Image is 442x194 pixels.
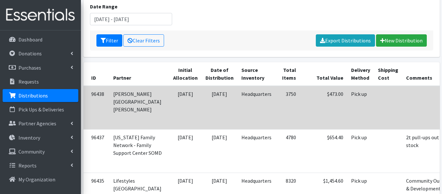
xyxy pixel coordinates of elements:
[18,92,48,99] p: Distributions
[3,159,78,172] a: Reports
[275,86,300,130] td: 3750
[3,47,78,60] a: Donations
[202,86,238,130] td: [DATE]
[18,148,45,155] p: Community
[3,89,78,102] a: Distributions
[18,176,55,183] p: My Organization
[3,61,78,74] a: Purchases
[90,3,117,10] label: Date Range
[18,50,42,57] p: Donations
[109,129,169,173] td: [US_STATE] Family Network - Family Support Center SOMD
[3,33,78,46] a: Dashboard
[169,62,202,86] th: Initial Allocation
[3,117,78,130] a: Partner Agencies
[347,129,374,173] td: Pick up
[3,145,78,158] a: Community
[109,62,169,86] th: Partner
[347,62,374,86] th: Delivery Method
[347,86,374,130] td: Pick up
[18,162,37,169] p: Reports
[109,86,169,130] td: [PERSON_NAME][GEOGRAPHIC_DATA] [PERSON_NAME]
[18,120,56,127] p: Partner Agencies
[18,134,40,141] p: Inventory
[202,62,238,86] th: Date of Distribution
[123,34,164,47] a: Clear Filters
[96,34,122,47] button: Filter
[300,86,347,130] td: $473.00
[3,173,78,186] a: My Organization
[18,106,64,113] p: Pick Ups & Deliveries
[83,86,109,130] td: 96438
[90,13,172,25] input: January 1, 2011 - December 31, 2011
[238,62,275,86] th: Source Inventory
[238,86,275,130] td: Headquarters
[300,129,347,173] td: $654.40
[83,129,109,173] td: 96437
[376,34,427,47] a: New Distribution
[18,64,41,71] p: Purchases
[18,78,39,85] p: Requests
[169,129,202,173] td: [DATE]
[202,129,238,173] td: [DATE]
[374,62,402,86] th: Shipping Cost
[316,34,375,47] a: Export Distributions
[169,86,202,130] td: [DATE]
[3,4,78,26] img: HumanEssentials
[3,131,78,144] a: Inventory
[3,75,78,88] a: Requests
[275,62,300,86] th: Total Items
[3,103,78,116] a: Pick Ups & Deliveries
[83,62,109,86] th: ID
[300,62,347,86] th: Total Value
[18,36,42,43] p: Dashboard
[238,129,275,173] td: Headquarters
[275,129,300,173] td: 4780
